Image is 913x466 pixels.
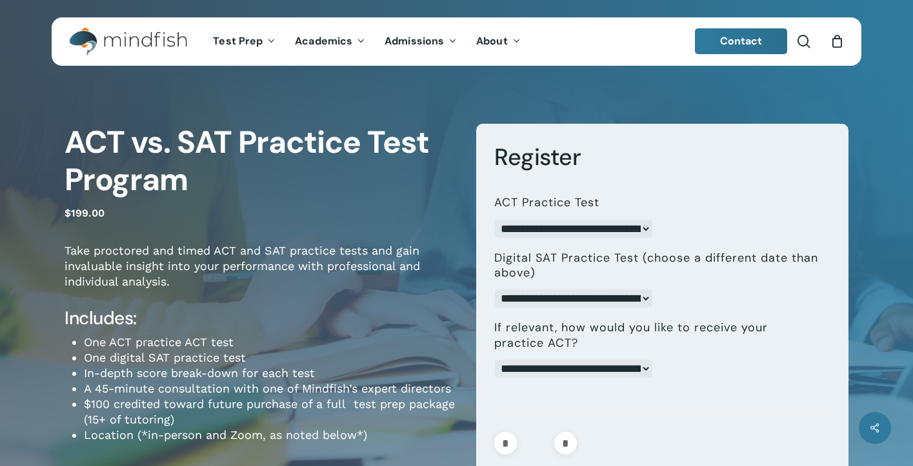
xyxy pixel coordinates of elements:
[295,34,352,48] span: Academics
[84,335,457,350] li: One ACT practice ACT test
[84,427,457,443] li: Location (*in-person and Zoom, as noted below*)
[84,396,457,427] li: $100 credited toward future purchase of a full test prep package (15+ of tutoring)
[65,124,457,199] h1: ACT vs. SAT Practice Test Program
[375,36,467,47] a: Admissions
[84,381,457,396] li: A 45-minute consultation with one of Mindfish’s expert directors
[52,17,861,66] header: Main Menu
[494,142,830,172] h3: Register
[285,36,375,47] a: Academics
[65,307,457,330] h4: Includes:
[65,243,457,307] p: Take proctored and timed ACT and SAT practice tests and gain invaluable insight into your perform...
[467,36,530,47] a: About
[494,195,599,210] label: ACT Practice Test
[65,207,105,219] bdi: 199.00
[494,251,819,281] label: Digital SAT Practice Test (choose a different date than above)
[695,28,788,54] a: Contact
[213,34,263,48] span: Test Prep
[385,34,444,48] span: Admissions
[203,36,285,47] a: Test Prep
[65,207,71,219] span: $
[720,34,763,48] span: Contact
[476,34,508,48] span: About
[84,365,457,381] li: In-depth score break-down for each test
[203,17,530,66] nav: Main Menu
[84,350,457,365] li: One digital SAT practice test
[830,34,844,48] a: Cart
[494,320,819,351] label: If relevant, how would you like to receive your practice ACT?
[521,432,550,454] input: Product quantity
